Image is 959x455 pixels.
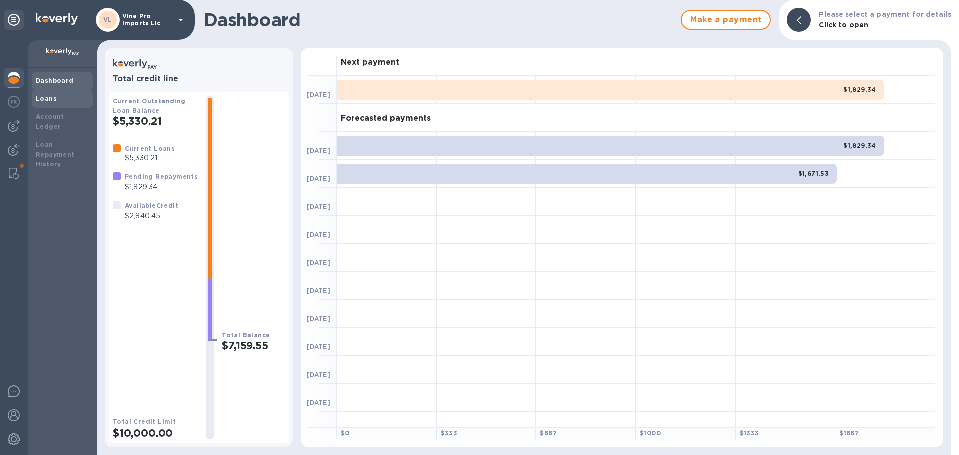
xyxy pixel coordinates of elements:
b: Click to open [819,21,868,29]
b: Total Credit Limit [113,418,176,425]
b: $ 0 [341,429,350,437]
b: Current Outstanding Loan Balance [113,97,186,114]
button: Make a payment [681,10,771,30]
h3: Next payment [341,58,399,67]
b: [DATE] [307,315,330,322]
h1: Dashboard [204,9,676,30]
b: [DATE] [307,91,330,98]
b: [DATE] [307,371,330,378]
b: Loan Repayment History [36,141,75,168]
b: $1,671.53 [798,170,829,177]
h3: Forecasted payments [341,114,431,123]
p: $1,829.34 [125,182,198,192]
b: Pending Repayments [125,173,198,180]
h2: $5,330.21 [113,115,198,127]
b: [DATE] [307,203,330,210]
h2: $7,159.55 [222,339,285,352]
b: Available Credit [125,202,178,209]
b: [DATE] [307,175,330,182]
b: [DATE] [307,343,330,350]
b: Dashboard [36,77,74,84]
p: Vine Pro Imports Llc [122,13,172,27]
b: $ 667 [540,429,557,437]
b: [DATE] [307,259,330,266]
b: Please select a payment for details [819,10,951,18]
div: Unpin categories [4,10,24,30]
b: Current Loans [125,145,175,152]
img: Foreign exchange [8,96,20,108]
b: $ 1333 [740,429,759,437]
h2: $10,000.00 [113,427,198,439]
span: Make a payment [690,14,762,26]
b: $ 1000 [640,429,661,437]
p: $2,840.45 [125,211,178,221]
p: $5,330.21 [125,153,175,163]
b: Account Ledger [36,113,64,130]
b: $1,829.34 [843,86,876,93]
b: Loans [36,95,57,102]
b: $ 333 [441,429,458,437]
img: Logo [36,13,78,25]
b: [DATE] [307,147,330,154]
b: $1,829.34 [843,142,876,149]
b: [DATE] [307,399,330,406]
b: Total Balance [222,331,270,339]
b: [DATE] [307,231,330,238]
b: [DATE] [307,287,330,294]
b: VL [103,16,112,23]
b: $ 1667 [839,429,859,437]
h3: Total credit line [113,74,285,84]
